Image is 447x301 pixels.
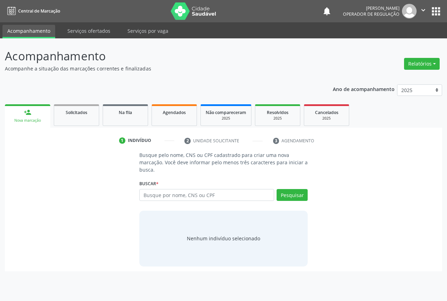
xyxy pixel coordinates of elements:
span: Resolvidos [267,110,288,115]
div: Nova marcação [10,118,45,123]
a: Serviços por vaga [123,25,173,37]
p: Busque pelo nome, CNS ou CPF cadastrado para criar uma nova marcação. Você deve informar pelo men... [139,151,308,173]
label: Buscar [139,178,159,189]
i:  [419,6,427,14]
button: notifications [322,6,332,16]
span: Na fila [119,110,132,115]
span: Não compareceram [206,110,246,115]
button:  [417,4,430,18]
button: Pesquisar [277,189,308,201]
span: Cancelados [315,110,338,115]
div: 1 [119,137,125,144]
button: apps [430,5,442,17]
p: Acompanhe a situação das marcações correntes e finalizadas [5,65,311,72]
div: Nenhum indivíduo selecionado [187,235,260,242]
div: [PERSON_NAME] [343,5,400,11]
a: Serviços ofertados [63,25,115,37]
div: 2025 [309,116,344,121]
div: 2025 [206,116,246,121]
div: Indivíduo [128,137,151,144]
input: Busque por nome, CNS ou CPF [139,189,274,201]
div: person_add [24,108,31,116]
span: Operador de regulação [343,11,400,17]
p: Ano de acompanhamento [333,84,395,93]
span: Solicitados [66,110,87,115]
a: Central de Marcação [5,5,60,17]
p: Acompanhamento [5,47,311,65]
span: Central de Marcação [18,8,60,14]
div: 2025 [260,116,295,121]
span: Agendados [163,110,186,115]
button: Relatórios [404,58,440,70]
a: Acompanhamento [2,25,55,38]
img: img [402,4,417,18]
